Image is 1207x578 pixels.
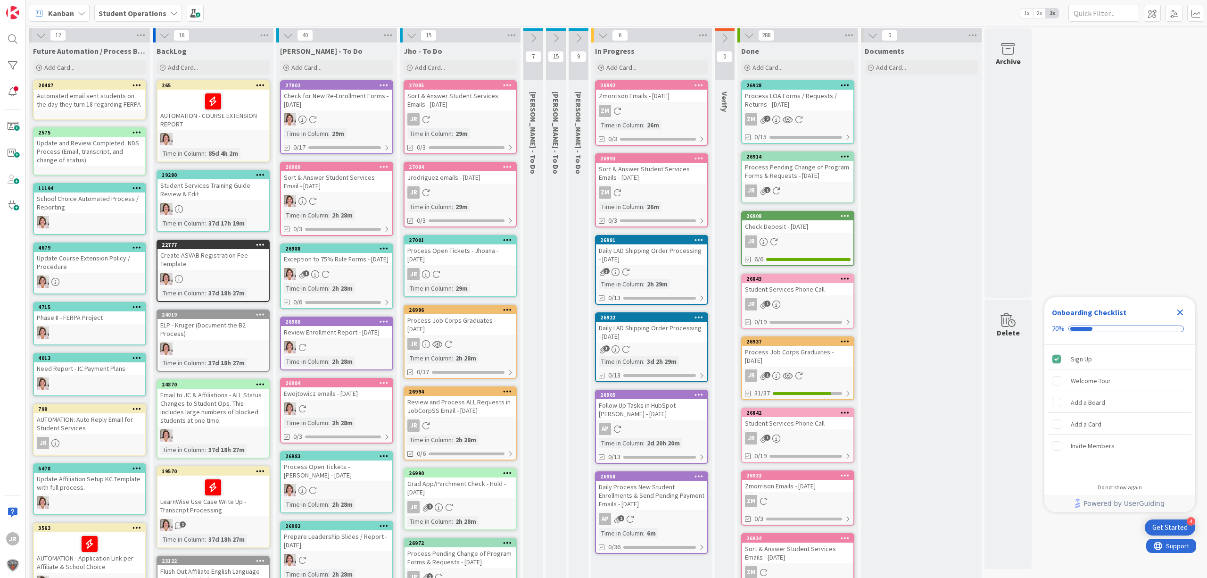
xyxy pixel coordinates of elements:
[596,163,707,184] div: Sort & Answer Student Services Emails - [DATE]
[643,120,645,130] span: :
[405,236,516,244] div: 27001
[746,82,853,89] div: 26928
[754,132,767,142] span: 0/15
[608,370,620,380] span: 0/13
[596,313,707,343] div: 26922Daily LAD Shipping Order Processing - [DATE]
[281,244,392,253] div: 26988
[285,380,392,386] div: 26984
[6,6,19,19] img: Visit kanbanzone.com
[281,318,392,326] div: 26986
[608,293,620,303] span: 0/13
[754,388,770,398] span: 31/37
[157,343,269,355] div: EW
[409,164,516,170] div: 27004
[206,148,240,159] div: 85d 4h 2m
[754,317,767,327] span: 0/19
[162,242,269,248] div: 22777
[742,346,853,367] div: Process Job Corps Graduates - [DATE]
[34,252,145,273] div: Update Course Extension Policy / Procedure
[281,81,392,90] div: 27002
[742,337,853,346] div: 26937
[1048,392,1191,413] div: Add a Board is incomplete.
[293,142,306,152] span: 0/17
[645,356,679,367] div: 3d 2h 29m
[330,283,355,293] div: 2h 28m
[1068,5,1139,22] input: Quick Filter...
[595,312,708,382] a: 26922Daily LAD Shipping Order Processing - [DATE]Time in Column:3d 2h 29m0/13
[157,81,269,90] div: 265
[746,338,853,345] div: 26937
[34,327,145,339] div: EW
[34,303,145,311] div: 4715
[405,387,516,417] div: 26994Review and Process ALL Requests in JobCorpSS Email - [DATE]
[157,310,269,340] div: 24019ELP - Kruger (Document the B2 Process)
[599,279,643,289] div: Time in Column
[1173,305,1188,320] div: Close Checklist
[160,133,173,145] img: EW
[405,396,516,417] div: Review and Process ALL Requests in JobCorpSS Email - [DATE]
[600,155,707,162] div: 26993
[405,268,516,280] div: JR
[160,288,205,298] div: Time in Column
[33,80,146,120] a: 20487Automated email sent students on the day they turn 18 regarding FERPA
[157,241,269,249] div: 22777
[599,120,643,130] div: Time in Column
[452,353,453,363] span: :
[407,113,420,126] div: JR
[34,81,145,110] div: 20487Automated email sent students on the day they turn 18 regarding FERPA
[34,90,145,110] div: Automated email sent students on the day they turn 18 regarding FERPA
[742,81,853,110] div: 26928Process LOA Forms / Requests / Returns - [DATE]
[284,341,296,353] img: EW
[742,275,853,283] div: 26843
[281,318,392,338] div: 26986Review Enrollment Report - [DATE]
[1044,297,1195,512] div: Checklist Container
[284,356,328,367] div: Time in Column
[405,113,516,126] div: JR
[284,113,296,126] img: EW
[741,80,854,144] a: 26928Process LOA Forms / Requests / Returns - [DATE]ZM0/15
[157,80,270,162] a: 265AUTOMATION - COURSE EXTENSION REPORTEWTime in Column:85d 4h 2m
[157,241,269,270] div: 22777Create ASVAB Registration Fee Template
[741,274,854,329] a: 26843Student Services Phone CallJR0/19
[160,218,205,228] div: Time in Column
[33,404,146,456] a: 799AUTOMATION: Auto Reply Email for Student ServicesJR
[34,311,145,324] div: Phase II - FERPA Project
[643,201,645,212] span: :
[281,113,392,126] div: EW
[157,133,269,145] div: EW
[746,153,853,160] div: 26914
[596,322,707,343] div: Daily LAD Shipping Order Processing - [DATE]
[596,154,707,184] div: 26993Sort & Answer Student Services Emails - [DATE]
[206,358,247,368] div: 37d 18h 27m
[742,275,853,295] div: 26843Student Services Phone Call
[745,184,757,197] div: JR
[157,171,269,179] div: 19280
[742,212,853,233] div: 26908Check Deposit - [DATE]
[157,81,269,130] div: 265AUTOMATION - COURSE EXTENSION REPORT
[280,162,393,236] a: 26989Sort & Answer Student Services Email - [DATE]EWTime in Column:2h 28m0/3
[281,379,392,387] div: 26984
[407,283,452,293] div: Time in Column
[742,369,853,382] div: JR
[404,305,517,379] a: 26996Process Job Corps Graduates - [DATE]JRTime in Column:2h 28m0/37
[34,377,145,390] div: EW
[453,283,470,293] div: 29m
[38,129,145,136] div: 2575
[48,8,74,19] span: Kanban
[38,82,145,89] div: 20487
[404,386,517,461] a: 26994Review and Process ALL Requests in JobCorpSS Email - [DATE]JRTime in Column:2h 28m0/6
[157,203,269,215] div: EW
[596,81,707,102] div: 26992Zmorrison Emails - [DATE]
[643,279,645,289] span: :
[404,162,517,227] a: 27004Jrodriguez emails - [DATE]JRTime in Column:29m0/3
[293,297,302,307] span: 0/6
[1052,307,1126,318] div: Onboarding Checklist
[405,163,516,171] div: 27004
[742,161,853,182] div: Process Pending Change of Program Forms & Requests - [DATE]
[876,63,906,72] span: Add Card...
[1052,325,1065,333] div: 20%
[160,343,173,355] img: EW
[645,120,661,130] div: 26m
[328,128,330,139] span: :
[596,236,707,244] div: 26981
